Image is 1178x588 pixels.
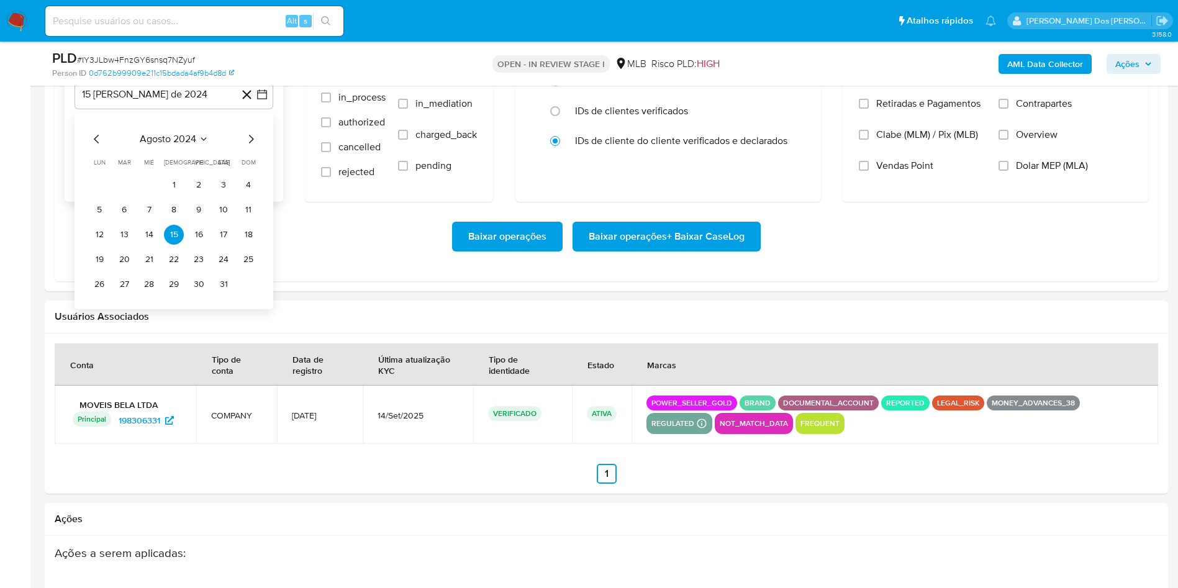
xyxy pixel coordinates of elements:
input: Pesquise usuários ou casos... [45,13,343,29]
span: HIGH [697,57,720,71]
p: OPEN - IN REVIEW STAGE I [492,55,610,73]
span: 3.158.0 [1152,29,1172,39]
span: Alt [287,15,297,27]
p: priscilla.barbante@mercadopago.com.br [1026,15,1152,27]
span: Atalhos rápidos [907,14,973,27]
span: Ações [1115,54,1139,74]
button: AML Data Collector [999,54,1092,74]
div: MLB [615,57,646,71]
a: 0d762b99909e211c15bdada4af9b4d8d [89,68,234,79]
h2: Usuários Associados [55,310,1158,323]
a: Sair [1156,14,1169,27]
b: PLD [52,48,77,68]
h2: Ações [55,513,1158,525]
a: Notificações [985,16,996,26]
button: Ações [1107,54,1161,74]
b: Person ID [52,68,86,79]
button: search-icon [313,12,338,30]
b: AML Data Collector [1007,54,1083,74]
h3: Ações a serem aplicadas : [55,546,1037,560]
span: # IY3JLbw4FnzGY6snsq7NZyuf [77,53,195,66]
span: s [304,15,307,27]
span: Risco PLD: [651,57,720,71]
